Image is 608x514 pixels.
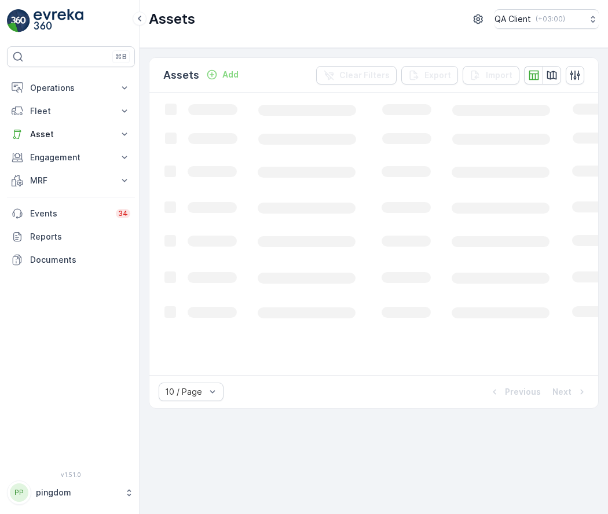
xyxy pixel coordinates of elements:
[36,487,119,498] p: pingdom
[424,69,451,81] p: Export
[7,169,135,192] button: MRF
[7,146,135,169] button: Engagement
[7,225,135,248] a: Reports
[30,254,130,266] p: Documents
[7,248,135,271] a: Documents
[30,175,112,186] p: MRF
[10,483,28,502] div: PP
[202,68,243,82] button: Add
[30,82,112,94] p: Operations
[222,69,239,80] p: Add
[7,471,135,478] span: v 1.51.0
[495,9,599,29] button: QA Client(+03:00)
[7,76,135,100] button: Operations
[7,123,135,146] button: Asset
[486,69,512,81] p: Import
[339,69,390,81] p: Clear Filters
[536,14,565,24] p: ( +03:00 )
[495,13,531,25] p: QA Client
[7,202,135,225] a: Events34
[115,52,127,61] p: ⌘B
[7,100,135,123] button: Fleet
[463,66,519,85] button: Import
[488,385,542,399] button: Previous
[149,10,195,28] p: Assets
[34,9,83,32] img: logo_light-DOdMpM7g.png
[163,67,199,83] p: Assets
[30,152,112,163] p: Engagement
[30,208,109,219] p: Events
[30,128,112,140] p: Asset
[7,480,135,505] button: PPpingdom
[505,386,541,398] p: Previous
[552,386,572,398] p: Next
[7,9,30,32] img: logo
[401,66,458,85] button: Export
[118,209,128,218] p: 34
[316,66,397,85] button: Clear Filters
[30,105,112,117] p: Fleet
[30,231,130,243] p: Reports
[551,385,589,399] button: Next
